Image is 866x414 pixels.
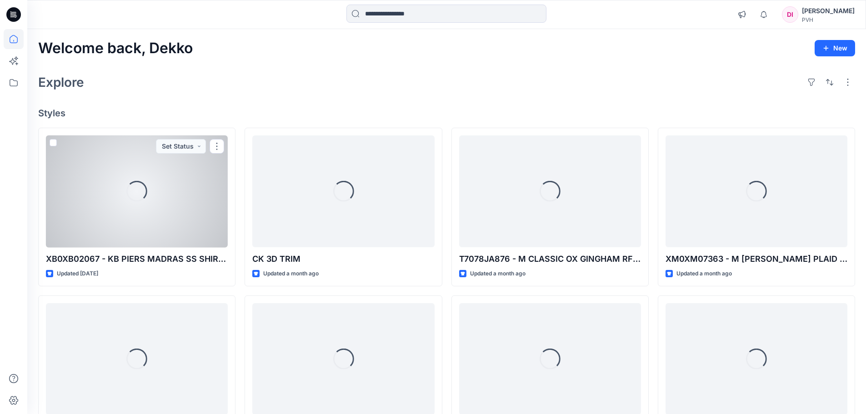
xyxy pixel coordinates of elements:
div: [PERSON_NAME] [802,5,855,16]
p: CK 3D TRIM [252,253,434,265]
button: New [815,40,855,56]
h2: Explore [38,75,84,90]
p: Updated [DATE] [57,269,98,279]
p: XM0XM07363 - M [PERSON_NAME] PLAID OXFORD SS RGF - FIT - V02 [666,253,847,265]
p: Updated a month ago [263,269,319,279]
div: PVH [802,16,855,23]
h2: Welcome back, Dekko [38,40,193,57]
h4: Styles [38,108,855,119]
p: Updated a month ago [470,269,526,279]
p: XB0XB02067 - KB PIERS MADRAS SS SHIRT - PROTO - V01 [46,253,228,265]
p: T7078JA876 - M CLASSIC OX GINGHAM RF SHIRT - FIT - V02 [459,253,641,265]
div: DI [782,6,798,23]
p: Updated a month ago [676,269,732,279]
